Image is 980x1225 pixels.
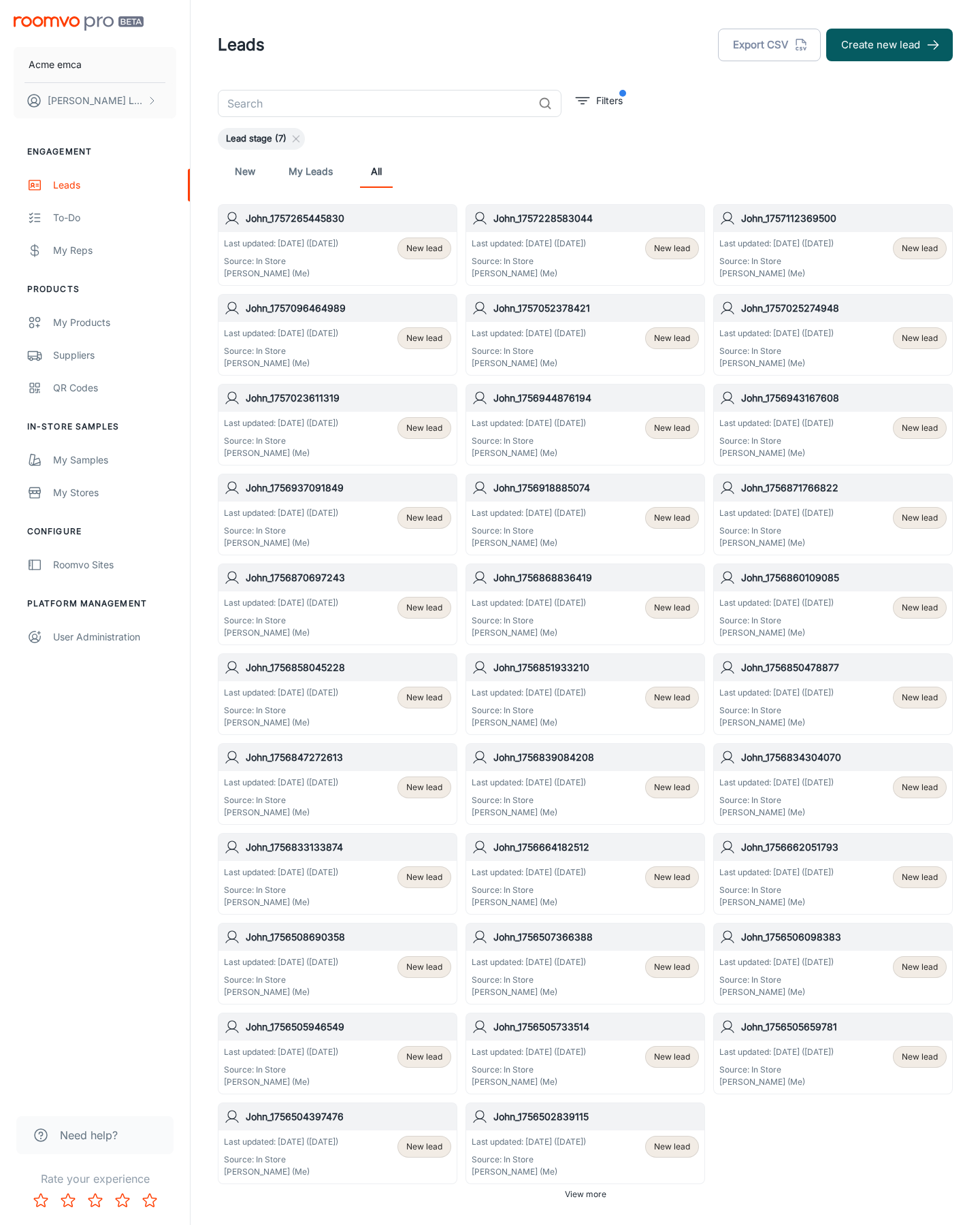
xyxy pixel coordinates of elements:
p: Source: In Store [472,435,586,447]
span: New lead [654,422,690,434]
p: [PERSON_NAME] (Me) [719,627,834,639]
p: Source: In Store [472,255,586,267]
h6: John_1756918885074 [493,480,699,495]
a: John_1756871766822Last updated: [DATE] ([DATE])Source: In Store[PERSON_NAME] (Me)New lead [713,474,953,555]
h6: John_1756505946549 [246,1019,451,1034]
span: New lead [406,242,442,255]
a: John_1756870697243Last updated: [DATE] ([DATE])Source: In Store[PERSON_NAME] (Me)New lead [218,563,457,645]
p: Last updated: [DATE] ([DATE]) [472,687,586,699]
span: New lead [654,871,690,883]
a: All [360,155,393,188]
h6: John_1756870697243 [246,570,451,585]
h6: John_1756664182512 [493,840,699,855]
p: [PERSON_NAME] (Me) [224,537,338,549]
div: Roomvo Sites [53,557,176,572]
a: John_1756839084208Last updated: [DATE] ([DATE])Source: In Store[PERSON_NAME] (Me)New lead [465,743,705,825]
p: [PERSON_NAME] (Me) [472,806,586,819]
p: Last updated: [DATE] ([DATE]) [472,1136,586,1148]
p: Last updated: [DATE] ([DATE]) [472,507,586,519]
p: [PERSON_NAME] (Me) [472,447,586,459]
p: Source: In Store [719,704,834,717]
p: Source: In Store [224,345,338,357]
p: Source: In Store [472,525,586,537]
p: Last updated: [DATE] ([DATE]) [719,327,834,340]
a: My Leads [289,155,333,188]
span: New lead [902,602,938,614]
div: User Administration [53,630,176,644]
p: Source: In Store [719,435,834,447]
p: Last updated: [DATE] ([DATE]) [472,956,586,968]
span: New lead [654,781,690,794]
a: John_1756860109085Last updated: [DATE] ([DATE])Source: In Store[PERSON_NAME] (Me)New lead [713,563,953,645]
span: New lead [406,332,442,344]
div: My Samples [53,453,176,468]
p: Source: In Store [719,255,834,267]
p: Last updated: [DATE] ([DATE]) [719,956,834,968]
p: [PERSON_NAME] (Me) [472,986,586,998]
p: [PERSON_NAME] (Me) [224,1166,338,1178]
p: Source: In Store [719,974,834,986]
div: Lead stage (7) [218,128,305,150]
a: John_1756858045228Last updated: [DATE] ([DATE])Source: In Store[PERSON_NAME] (Me)New lead [218,653,457,735]
h6: John_1756502839115 [493,1109,699,1124]
span: New lead [902,871,938,883]
span: New lead [654,512,690,524]
a: John_1756662051793Last updated: [DATE] ([DATE])Source: In Store[PERSON_NAME] (Me)New lead [713,833,953,915]
h6: John_1756833133874 [246,840,451,855]
p: Source: In Store [224,435,338,447]
button: Acme emca [14,47,176,82]
p: Last updated: [DATE] ([DATE]) [472,866,586,879]
p: Last updated: [DATE] ([DATE]) [719,597,834,609]
p: Last updated: [DATE] ([DATE]) [719,777,834,789]
p: [PERSON_NAME] (Me) [472,537,586,549]
p: Source: In Store [719,884,834,896]
a: John_1756505946549Last updated: [DATE] ([DATE])Source: In Store[PERSON_NAME] (Me)New lead [218,1013,457,1094]
h6: John_1757228583044 [493,211,699,226]
a: John_1757228583044Last updated: [DATE] ([DATE])Source: In Store[PERSON_NAME] (Me)New lead [465,204,705,286]
h6: John_1756504397476 [246,1109,451,1124]
p: [PERSON_NAME] (Me) [472,896,586,909]
span: New lead [902,691,938,704]
p: Source: In Store [472,1154,586,1166]
a: John_1756918885074Last updated: [DATE] ([DATE])Source: In Store[PERSON_NAME] (Me)New lead [465,474,705,555]
p: Source: In Store [224,1154,338,1166]
div: My Stores [53,485,176,500]
p: Source: In Store [224,704,338,717]
a: John_1757112369500Last updated: [DATE] ([DATE])Source: In Store[PERSON_NAME] (Me)New lead [713,204,953,286]
p: Last updated: [DATE] ([DATE]) [719,238,834,250]
h6: John_1757052378421 [493,301,699,316]
span: New lead [406,1141,442,1153]
button: Rate 5 star [136,1187,163,1214]
div: QR Codes [53,380,176,395]
p: [PERSON_NAME] (Me) [224,896,338,909]
h6: John_1756508690358 [246,930,451,945]
span: New lead [902,512,938,524]
p: [PERSON_NAME] (Me) [472,267,586,280]
p: Filters [596,93,623,108]
img: Roomvo PRO Beta [14,16,144,31]
p: Source: In Store [224,794,338,806]
h6: John_1756662051793 [741,840,947,855]
a: John_1757023611319Last updated: [DATE] ([DATE])Source: In Store[PERSON_NAME] (Me)New lead [218,384,457,465]
p: [PERSON_NAME] (Me) [719,267,834,280]
span: New lead [654,242,690,255]
p: [PERSON_NAME] (Me) [472,357,586,370]
p: Last updated: [DATE] ([DATE]) [719,687,834,699]
a: John_1756847272613Last updated: [DATE] ([DATE])Source: In Store[PERSON_NAME] (Me)New lead [218,743,457,825]
p: Source: In Store [472,345,586,357]
p: Source: In Store [224,884,338,896]
span: New lead [902,242,938,255]
p: [PERSON_NAME] (Me) [472,717,586,729]
p: Last updated: [DATE] ([DATE]) [224,687,338,699]
p: [PERSON_NAME] (Me) [719,806,834,819]
span: New lead [902,332,938,344]
p: [PERSON_NAME] (Me) [224,357,338,370]
p: Source: In Store [719,345,834,357]
h6: John_1757023611319 [246,391,451,406]
button: Create new lead [826,29,953,61]
p: [PERSON_NAME] (Me) [224,447,338,459]
a: John_1756504397476Last updated: [DATE] ([DATE])Source: In Store[PERSON_NAME] (Me)New lead [218,1102,457,1184]
span: New lead [406,422,442,434]
a: John_1757265445830Last updated: [DATE] ([DATE])Source: In Store[PERSON_NAME] (Me)New lead [218,204,457,286]
p: Last updated: [DATE] ([DATE]) [224,417,338,429]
